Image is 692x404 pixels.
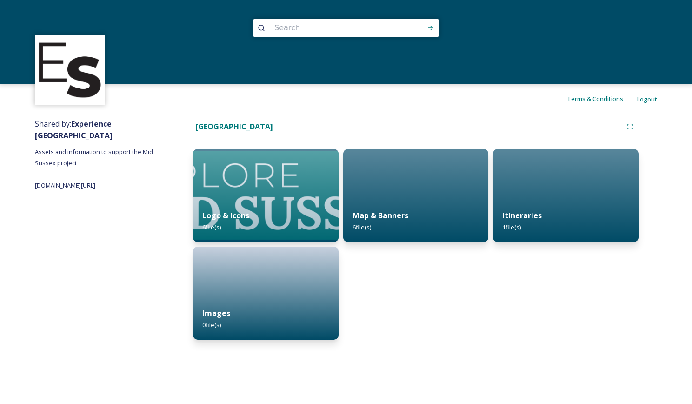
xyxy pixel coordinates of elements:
span: 6 file(s) [202,223,221,231]
strong: [GEOGRAPHIC_DATA] [195,121,273,132]
span: Terms & Conditions [567,94,623,103]
span: Assets and information to support the Mid Sussex project [DOMAIN_NAME][URL] [35,148,154,189]
strong: Itineraries [502,210,542,221]
span: 6 file(s) [353,223,371,231]
span: Logout [637,95,657,103]
input: Search [270,18,397,38]
span: Shared by: [35,119,113,141]
img: WSCC%20ES%20Socials%20Icon%20-%20Secondary%20-%20Black.jpg [36,36,104,104]
strong: Map & Banners [353,210,408,221]
span: 0 file(s) [202,321,221,329]
span: 1 file(s) [502,223,521,231]
img: 3cee41f4-aea8-40d0-9df4-e99a14d5323d.jpg [193,149,339,242]
a: Terms & Conditions [567,93,637,104]
strong: Images [202,308,230,318]
strong: Logo & Icons [202,210,249,221]
strong: Experience [GEOGRAPHIC_DATA] [35,119,113,141]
